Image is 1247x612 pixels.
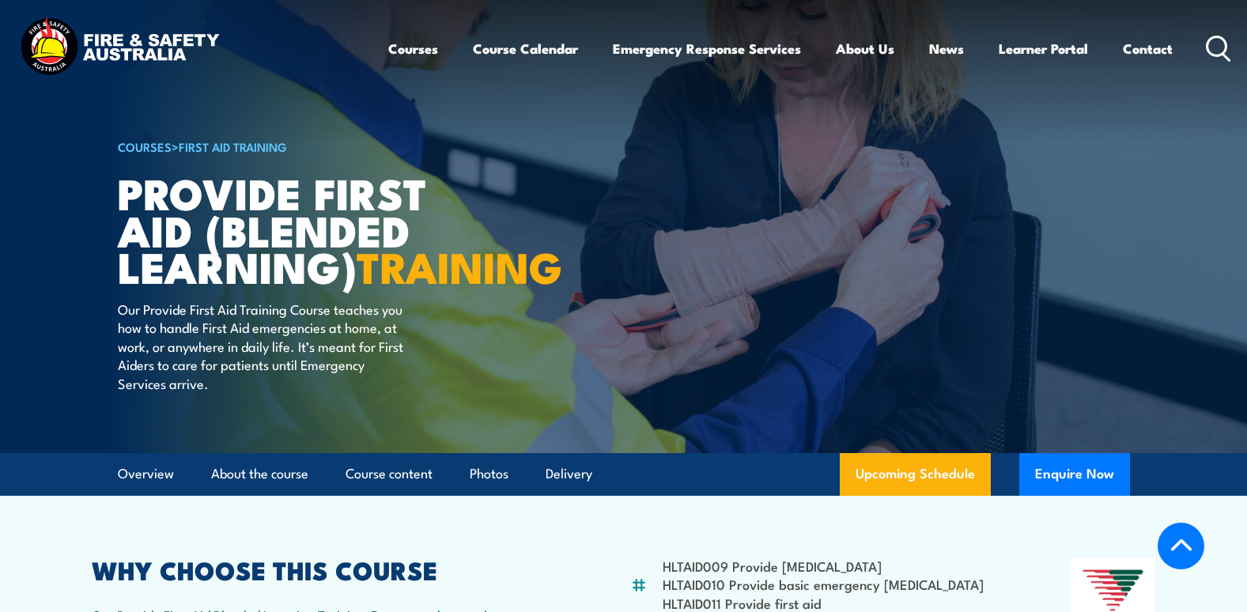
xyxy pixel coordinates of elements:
[663,557,984,575] li: HLTAID009 Provide [MEDICAL_DATA]
[473,28,578,70] a: Course Calendar
[840,453,991,496] a: Upcoming Schedule
[999,28,1088,70] a: Learner Portal
[546,453,592,495] a: Delivery
[211,453,308,495] a: About the course
[663,575,984,593] li: HLTAID010 Provide basic emergency [MEDICAL_DATA]
[836,28,894,70] a: About Us
[118,138,172,155] a: COURSES
[388,28,438,70] a: Courses
[357,232,562,298] strong: TRAINING
[613,28,801,70] a: Emergency Response Services
[470,453,508,495] a: Photos
[1123,28,1173,70] a: Contact
[92,558,554,580] h2: WHY CHOOSE THIS COURSE
[179,138,287,155] a: First Aid Training
[118,137,508,156] h6: >
[346,453,433,495] a: Course content
[118,300,406,392] p: Our Provide First Aid Training Course teaches you how to handle First Aid emergencies at home, at...
[1019,453,1130,496] button: Enquire Now
[118,174,508,285] h1: Provide First Aid (Blended Learning)
[663,594,984,612] li: HLTAID011 Provide first aid
[118,453,174,495] a: Overview
[929,28,964,70] a: News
